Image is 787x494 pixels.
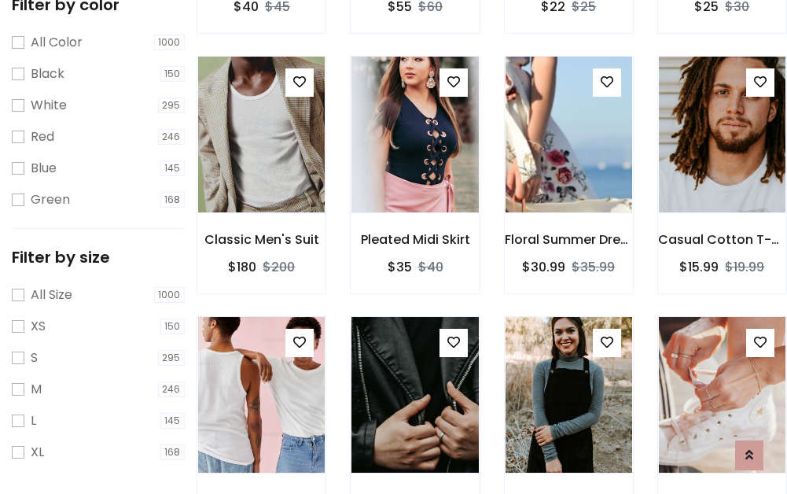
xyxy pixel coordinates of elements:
[31,443,44,462] label: XL
[31,96,67,115] label: White
[263,258,295,276] del: $200
[31,190,70,209] label: Green
[31,127,54,146] label: Red
[31,33,83,52] label: All Color
[160,444,186,460] span: 168
[351,232,479,247] h6: Pleated Midi Skirt
[160,319,186,334] span: 150
[572,258,615,276] del: $35.99
[158,382,186,397] span: 246
[160,66,186,82] span: 150
[158,129,186,145] span: 246
[158,350,186,366] span: 295
[31,380,42,399] label: M
[12,248,185,267] h5: Filter by size
[418,258,443,276] del: $40
[725,258,764,276] del: $19.99
[160,192,186,208] span: 168
[158,98,186,113] span: 295
[160,160,186,176] span: 145
[31,411,36,430] label: L
[31,65,64,83] label: Black
[505,232,633,247] h6: Floral Summer Dress
[31,159,57,178] label: Blue
[388,260,412,275] h6: $35
[31,348,38,367] label: S
[197,232,325,247] h6: Classic Men's Suit
[31,286,72,304] label: All Size
[160,413,186,429] span: 145
[154,35,186,50] span: 1000
[31,317,46,336] label: XS
[228,260,256,275] h6: $180
[154,287,186,303] span: 1000
[658,232,786,247] h6: Casual Cotton T-Shirt
[679,260,719,275] h6: $15.99
[522,260,565,275] h6: $30.99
